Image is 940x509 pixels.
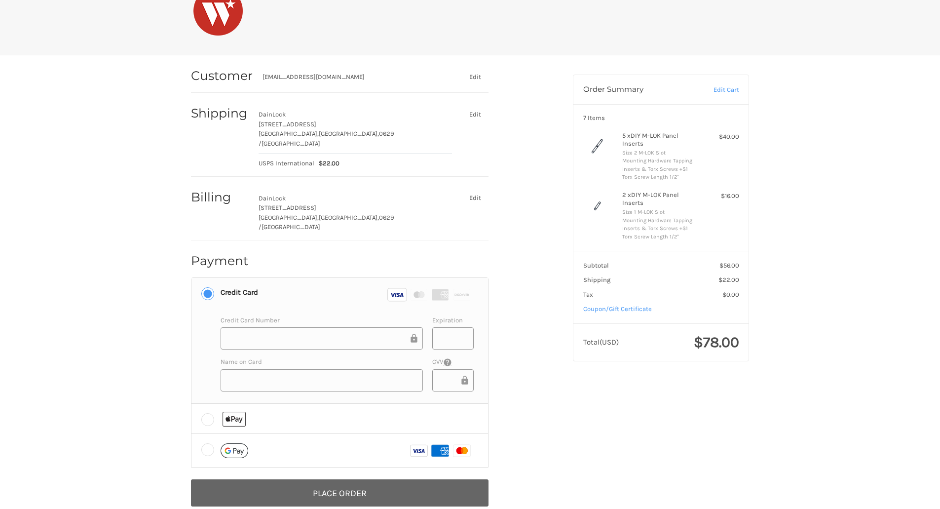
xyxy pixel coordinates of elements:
[694,333,739,351] span: $78.00
[227,375,416,386] iframe: Secure Credit Card Frame - Cardholder Name
[259,195,272,202] span: Dain
[622,173,698,182] li: Torx Screw Length 1/2"
[259,120,316,128] span: [STREET_ADDRESS]
[263,72,443,82] div: [EMAIL_ADDRESS][DOMAIN_NAME]
[718,276,739,283] span: $22.00
[692,85,739,95] a: Edit Cart
[622,208,698,217] li: Size 1 M-LOK Slot
[223,412,246,427] img: Applepay icon
[583,276,610,283] span: Shipping
[191,253,249,269] h2: Payment
[722,291,739,298] span: $0.00
[259,204,316,211] span: [STREET_ADDRESS]
[319,130,379,137] span: [GEOGRAPHIC_DATA],
[461,191,489,205] button: Edit
[191,190,249,205] h2: Billing
[314,158,340,168] span: $22.00
[461,70,489,83] button: Edit
[319,214,379,221] span: [GEOGRAPHIC_DATA],
[221,315,423,325] label: Credit Card Number
[583,262,609,269] span: Subtotal
[719,262,739,269] span: $56.00
[221,357,423,367] label: Name on Card
[191,106,249,121] h2: Shipping
[259,214,319,221] span: [GEOGRAPHIC_DATA],
[583,85,693,95] h3: Order Summary
[439,333,466,344] iframe: Secure Credit Card Frame - Expiration Date
[583,305,652,313] a: Coupon/Gift Certificate
[272,111,286,118] span: Lock
[221,443,248,458] img: Google Pay icon
[262,140,320,147] span: [GEOGRAPHIC_DATA]
[622,191,698,207] h4: 2 x DIY M-LOK Panel Inserts
[700,132,739,142] div: $40.00
[583,114,739,122] h3: 7 Items
[272,195,286,202] span: Lock
[583,338,619,347] span: Total (USD)
[259,158,314,168] span: USPS International
[432,357,473,367] label: CVV
[259,130,394,147] span: 0629 /
[439,375,459,386] iframe: Secure Credit Card Frame - CVV
[227,333,409,344] iframe: Secure Credit Card Frame - Credit Card Number
[262,223,320,231] span: [GEOGRAPHIC_DATA]
[461,107,489,121] button: Edit
[221,284,258,301] div: Credit Card
[622,149,698,157] li: Size 2 M-LOK Slot
[622,157,698,173] li: Mounting Hardware Tapping Inserts & Torx Screws +$1
[700,191,739,201] div: $16.00
[259,111,272,118] span: Dain
[622,233,698,241] li: Torx Screw Length 1/2"
[432,315,473,325] label: Expiration
[622,132,698,148] h4: 5 x DIY M-LOK Panel Inserts
[583,291,593,298] span: Tax
[622,217,698,233] li: Mounting Hardware Tapping Inserts & Torx Screws +$1
[191,479,489,507] button: Place Order
[259,130,319,137] span: [GEOGRAPHIC_DATA],
[191,68,253,83] h2: Customer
